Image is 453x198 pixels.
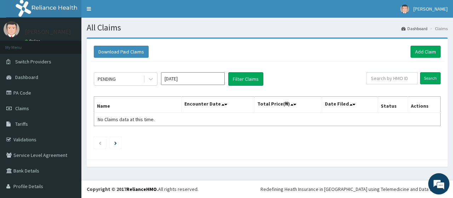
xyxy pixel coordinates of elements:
a: RelianceHMO [126,186,157,192]
span: No Claims data at this time. [98,116,155,123]
li: Claims [428,26,448,32]
span: [PERSON_NAME] [413,6,448,12]
p: [PERSON_NAME] [25,29,71,35]
th: Actions [408,97,440,113]
th: Status [378,97,408,113]
th: Name [94,97,182,113]
span: Claims [15,105,29,112]
th: Date Filed [322,97,378,113]
input: Search [420,72,441,84]
span: Switch Providers [15,58,51,65]
img: User Image [400,5,409,13]
span: Dashboard [15,74,38,80]
img: User Image [4,21,19,37]
div: Redefining Heath Insurance in [GEOGRAPHIC_DATA] using Telemedicine and Data Science! [260,186,448,193]
th: Total Price(₦) [254,97,322,113]
input: Select Month and Year [161,72,225,85]
h1: All Claims [87,23,448,32]
a: Online [25,39,42,44]
footer: All rights reserved. [81,180,453,198]
button: Download Paid Claims [94,46,149,58]
a: Dashboard [401,26,428,32]
button: Filter Claims [228,72,263,86]
input: Search by HMO ID [366,72,418,84]
div: PENDING [98,75,116,83]
a: Previous page [98,140,102,146]
a: Next page [114,140,117,146]
strong: Copyright © 2017 . [87,186,158,192]
span: Tariffs [15,121,28,127]
th: Encounter Date [181,97,254,113]
a: Add Claim [411,46,441,58]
